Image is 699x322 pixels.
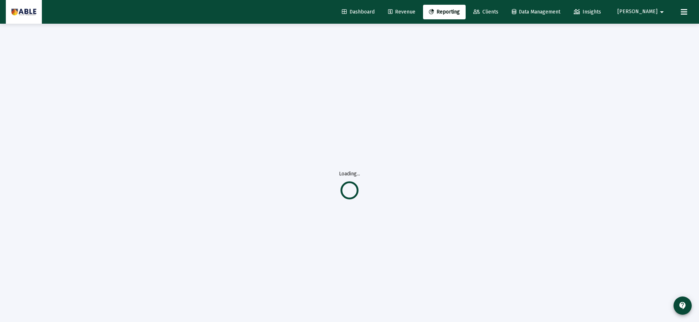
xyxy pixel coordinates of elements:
a: Insights [568,5,607,19]
span: Revenue [388,9,415,15]
a: Data Management [506,5,566,19]
span: Data Management [512,9,560,15]
span: Dashboard [342,9,375,15]
span: [PERSON_NAME] [617,9,657,15]
a: Clients [467,5,504,19]
a: Reporting [423,5,466,19]
span: Clients [473,9,498,15]
a: Revenue [382,5,421,19]
mat-icon: arrow_drop_down [657,5,666,19]
mat-icon: contact_support [678,301,687,310]
span: Reporting [429,9,460,15]
span: Insights [574,9,601,15]
button: [PERSON_NAME] [609,4,675,19]
a: Dashboard [336,5,380,19]
img: Dashboard [11,5,36,19]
